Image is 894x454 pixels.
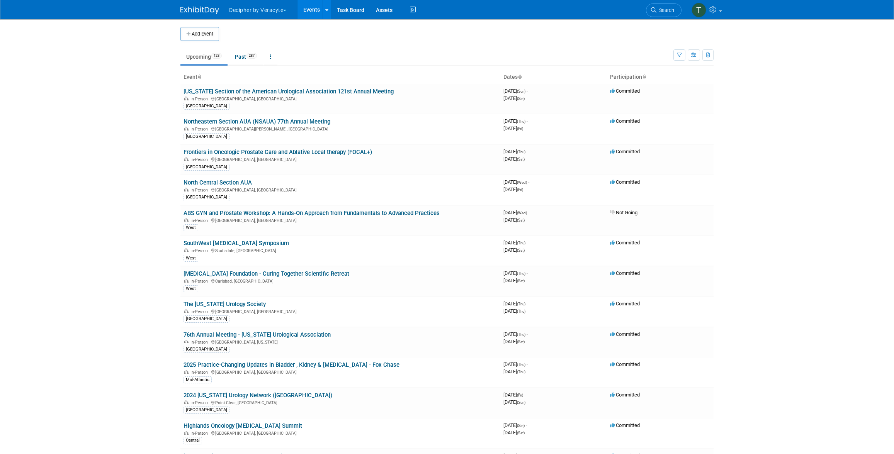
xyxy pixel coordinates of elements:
span: [DATE] [503,361,528,367]
span: In-Person [190,370,210,375]
span: - [524,392,525,398]
span: (Fri) [517,188,523,192]
span: - [528,210,529,215]
span: (Thu) [517,150,525,154]
img: In-Person Event [184,370,189,374]
span: 287 [246,53,257,59]
span: Not Going [610,210,637,215]
a: 76th Annual Meeting - [US_STATE] Urological Association [184,331,331,338]
img: In-Person Event [184,127,189,130]
th: Event [180,71,500,84]
span: (Sat) [517,248,525,252]
img: In-Person Event [184,340,189,344]
a: Search [646,3,682,17]
span: [DATE] [503,125,523,131]
div: Point Clear, [GEOGRAPHIC_DATA] [184,399,497,405]
span: In-Person [190,279,210,284]
a: Sort by Event Name [197,74,201,80]
span: - [527,118,528,124]
div: Scottsdale, [GEOGRAPHIC_DATA] [184,247,497,253]
span: Committed [610,179,640,185]
a: SouthWest [MEDICAL_DATA] Symposium [184,240,289,247]
span: [DATE] [503,247,525,253]
a: Highlands Oncology [MEDICAL_DATA] Summit [184,422,302,429]
span: In-Person [190,309,210,314]
span: - [528,179,529,185]
span: (Sat) [517,431,525,435]
div: [GEOGRAPHIC_DATA] [184,346,229,353]
div: [GEOGRAPHIC_DATA], [GEOGRAPHIC_DATA] [184,95,497,102]
span: [DATE] [503,156,525,162]
a: Upcoming128 [180,49,228,64]
a: Sort by Participation Type [642,74,646,80]
span: - [527,240,528,246]
div: West [184,255,198,262]
div: [GEOGRAPHIC_DATA], [GEOGRAPHIC_DATA] [184,186,497,193]
span: [DATE] [503,331,528,337]
span: In-Person [190,431,210,436]
span: [DATE] [503,369,525,374]
span: Search [656,7,674,13]
span: (Sat) [517,157,525,161]
span: (Wed) [517,211,527,215]
span: (Sat) [517,218,525,222]
div: [GEOGRAPHIC_DATA], [GEOGRAPHIC_DATA] [184,156,497,162]
a: 2025 Practice-Changing Updates in Bladder , Kidney & [MEDICAL_DATA] - Fox Chase [184,361,399,368]
span: [DATE] [503,392,525,398]
span: [DATE] [503,88,528,94]
div: Mid-Atlantic [184,376,212,383]
span: Committed [610,149,640,154]
div: [GEOGRAPHIC_DATA] [184,407,229,413]
span: [DATE] [503,301,528,307]
span: - [526,422,527,428]
img: In-Person Event [184,431,189,435]
span: [DATE] [503,179,529,185]
div: [GEOGRAPHIC_DATA], [GEOGRAPHIC_DATA] [184,308,497,314]
span: Committed [610,331,640,337]
span: [DATE] [503,118,528,124]
img: In-Person Event [184,157,189,161]
a: Sort by Start Date [518,74,522,80]
img: In-Person Event [184,188,189,191]
span: (Fri) [517,127,523,131]
span: (Thu) [517,241,525,245]
span: Committed [610,361,640,367]
a: The [US_STATE] Urology Society [184,301,266,308]
span: (Sat) [517,340,525,344]
span: In-Person [190,218,210,223]
a: Past287 [229,49,263,64]
div: [GEOGRAPHIC_DATA] [184,103,229,110]
span: (Wed) [517,180,527,185]
span: In-Person [190,340,210,345]
span: In-Person [190,157,210,162]
div: [GEOGRAPHIC_DATA], [GEOGRAPHIC_DATA] [184,430,497,436]
div: Carlsbad, [GEOGRAPHIC_DATA] [184,278,497,284]
span: (Sat) [517,424,525,428]
span: - [527,331,528,337]
span: (Thu) [517,271,525,276]
span: [DATE] [503,95,525,101]
span: - [527,301,528,307]
span: [DATE] [503,217,525,223]
span: (Thu) [517,363,525,367]
span: (Sat) [517,279,525,283]
span: In-Person [190,127,210,132]
span: (Sun) [517,400,525,405]
div: [GEOGRAPHIC_DATA], [GEOGRAPHIC_DATA] [184,217,497,223]
span: [DATE] [503,430,525,435]
th: Dates [500,71,607,84]
div: West [184,224,198,231]
a: Frontiers in Oncologic Prostate Care and Ablative Local therapy (FOCAL+) [184,149,372,156]
div: [GEOGRAPHIC_DATA] [184,194,229,201]
div: [GEOGRAPHIC_DATA], [GEOGRAPHIC_DATA] [184,369,497,375]
span: (Thu) [517,309,525,313]
div: [GEOGRAPHIC_DATA][PERSON_NAME], [GEOGRAPHIC_DATA] [184,125,497,132]
img: In-Person Event [184,218,189,222]
div: [GEOGRAPHIC_DATA], [US_STATE] [184,339,497,345]
a: Northeastern Section AUA (NSAUA) 77th Annual Meeting [184,118,330,125]
img: In-Person Event [184,400,189,404]
img: ExhibitDay [180,7,219,14]
a: 2024 [US_STATE] Urology Network ([GEOGRAPHIC_DATA]) [184,392,332,399]
span: (Sat) [517,97,525,101]
span: - [527,270,528,276]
